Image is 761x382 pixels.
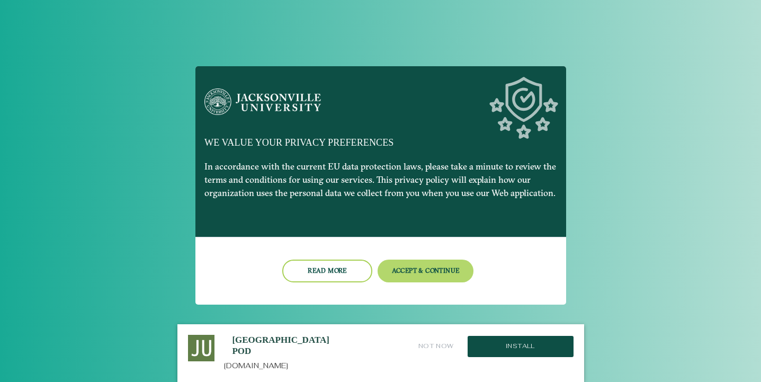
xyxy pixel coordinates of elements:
[232,335,321,357] h2: [GEOGRAPHIC_DATA] POD
[204,88,321,116] img: Jacksonville University logo
[188,335,214,361] img: Install this Application?
[224,361,288,370] a: [DOMAIN_NAME]
[378,260,473,282] button: Accept & Continue
[204,160,557,200] p: In accordance with the current EU data protection laws, please take a minute to review the terms ...
[468,336,574,357] button: Install
[417,335,455,358] button: Not Now
[282,260,372,282] button: Read more
[204,137,557,149] h5: We value your privacy preferences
